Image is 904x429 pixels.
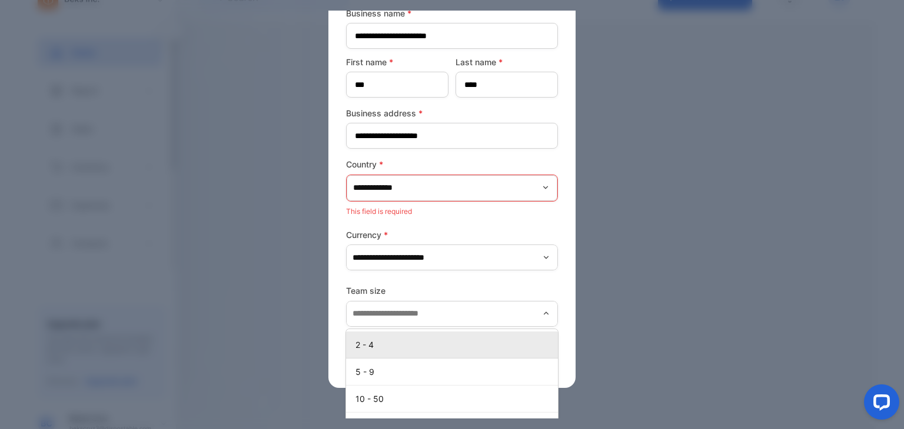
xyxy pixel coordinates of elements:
label: Business name [346,7,558,19]
label: Team size [346,284,558,297]
p: 5 - 9 [355,366,553,378]
label: Currency [346,229,558,241]
label: Business address [346,107,558,119]
iframe: LiveChat chat widget [855,380,904,429]
p: This field is required [346,204,558,219]
p: 10 - 50 [355,393,553,405]
label: First name [346,56,448,68]
label: Country [346,158,558,170]
label: Last name [456,56,558,68]
p: 2 - 4 [355,338,553,351]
